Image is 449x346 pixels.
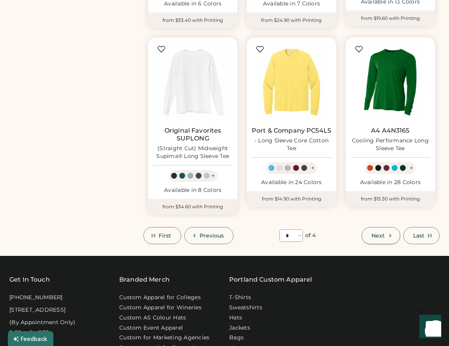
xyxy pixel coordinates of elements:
div: Available in 28 Colors [350,179,430,186]
button: First [143,227,181,244]
span: First [159,233,171,238]
div: - Long Sleeve Core Cotton Tee [251,137,331,153]
a: Sweatshirts [229,304,262,312]
div: + [211,172,215,180]
button: Next [362,227,400,244]
a: Bags [229,334,244,342]
span: Last [413,233,424,238]
a: Jackets [229,324,250,332]
div: from $24.90 with Printing [247,12,336,28]
a: Custom Apparel for Colleges [119,294,201,302]
div: from $33.40 with Printing [148,12,237,28]
div: Branded Merch [119,275,170,284]
a: A4 A4N3165 [371,127,410,135]
div: (By Appointment Only) [9,319,75,326]
div: 9:30a - 5p PST [9,329,49,337]
a: Custom AS Colour Hats [119,314,186,322]
button: Previous [184,227,234,244]
a: Port & Company PC54LS [252,127,331,135]
div: of 4 [305,232,316,240]
span: Previous [200,233,224,238]
button: Last [403,227,440,244]
img: Original Favorites SUPLONG (Straight Cut) Midweight Supima® Long Sleeve Tee [153,42,233,122]
div: Available in 24 Colors [251,179,331,186]
div: from $34.60 with Printing [148,199,237,215]
a: Portland Custom Apparel [229,275,312,284]
div: Cooling Performance Long Sleeve Tee [350,137,430,153]
div: + [311,164,315,172]
a: Custom Event Apparel [119,324,183,332]
a: Hats [229,314,242,322]
a: Original Favorites SUPLONG [153,127,233,142]
div: + [410,164,413,172]
span: Next [371,233,385,238]
div: from $19.60 with Printing [346,11,435,26]
a: Custom Apparel for Wineries [119,304,202,312]
div: from $14.90 with Printing [247,191,336,207]
div: Available in 8 Colors [153,186,233,194]
img: Port & Company PC54LS - Long Sleeve Core Cotton Tee [251,42,331,122]
div: from $15.50 with Printing [346,191,435,207]
a: T-Shirts [229,294,251,302]
div: Get In Touch [9,275,50,284]
div: [PHONE_NUMBER] [9,294,63,302]
div: (Straight Cut) Midweight Supima® Long Sleeve Tee [153,145,233,160]
div: [STREET_ADDRESS] [9,306,65,314]
a: Custom for Marketing Agencies [119,334,209,342]
iframe: Front Chat [412,311,445,344]
img: A4 A4N3165 Cooling Performance Long Sleeve Tee [350,42,430,122]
